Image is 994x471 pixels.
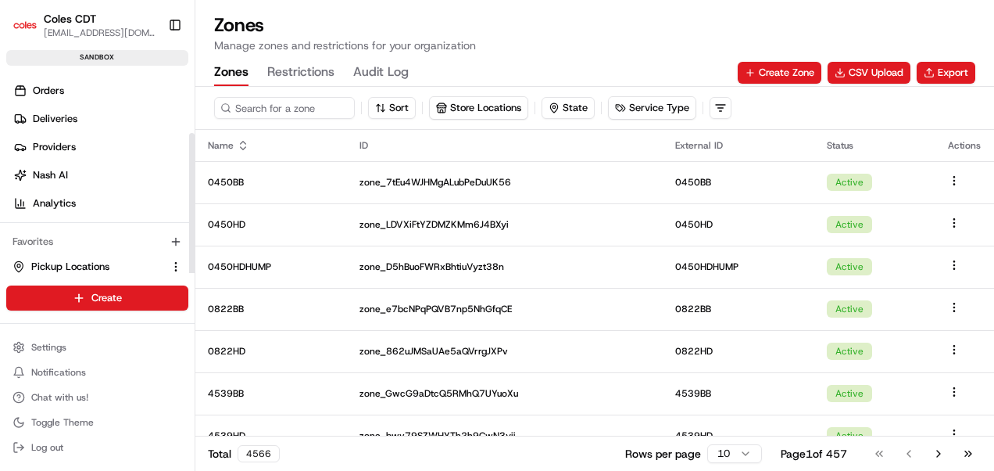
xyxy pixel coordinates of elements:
a: Pickup Locations [13,260,163,274]
div: Actions [948,139,981,152]
button: Create [6,286,188,311]
p: zone_bwv79SZWHYTh2h9CwN3yij [359,430,650,442]
div: Status [827,139,923,152]
span: Notifications [31,366,86,379]
p: zone_GwcG9aDtcQ5RMhQ7UYuoXu [359,387,650,400]
button: Coles CDT [44,11,96,27]
p: zone_862uJMSaUAe5aQVrrgJXPv [359,345,650,358]
span: Toggle Theme [31,416,94,429]
div: Active [827,216,872,233]
p: Rows per page [625,446,701,462]
div: Active [827,174,872,191]
button: Export [917,62,975,84]
span: Create [91,291,122,305]
button: Store Locations [429,96,528,120]
button: Toggle Theme [6,412,188,433]
div: ID [359,139,650,152]
span: Chat with us! [31,391,88,404]
button: Settings [6,336,188,358]
h1: Zones [214,13,975,38]
p: 0450BB [675,176,802,189]
p: 0450HDHUMP [675,261,802,273]
p: zone_D5hBuoFWRxBhtiuVyzt38n [359,261,650,273]
div: Active [827,427,872,444]
button: CSV Upload [828,62,910,84]
button: Chat with us! [6,387,188,408]
div: Active [827,385,872,402]
span: Deliveries [33,112,77,126]
a: Analytics [6,191,195,216]
div: Page 1 of 457 [781,446,847,462]
div: Active [827,343,872,360]
div: Total [208,445,280,462]
button: Service Type [609,97,695,119]
button: Zones [214,59,248,86]
button: Coles CDTColes CDT[EMAIL_ADDRESS][DOMAIN_NAME] [6,6,162,44]
p: zone_e7bcNPqPQVB7np5NhGfqCE [359,303,650,315]
button: State [542,97,595,119]
p: zone_7tEu4WJHMgALubPeDuUK56 [359,176,650,189]
button: Store Locations [430,97,527,119]
p: 4539BB [208,387,334,400]
p: 0822HD [675,345,802,358]
a: Orders [6,78,195,103]
div: External ID [675,139,802,152]
span: Providers [33,140,76,154]
p: zone_LDVXiFtYZDMZKMm6J4BXyi [359,218,650,231]
p: 0450HD [675,218,802,231]
div: Active [827,258,872,275]
p: 0450BB [208,176,334,189]
span: Settings [31,341,66,354]
p: 0822BB [675,303,802,315]
div: Active [827,300,872,318]
div: 4566 [238,445,280,462]
a: Nash AI [6,163,195,188]
p: 0822BB [208,303,334,315]
button: Log out [6,437,188,458]
span: Log out [31,441,63,454]
button: Sort [368,97,416,119]
button: Create Zone [738,62,821,84]
p: Manage zones and restrictions for your organization [214,38,975,53]
button: Notifications [6,361,188,383]
p: 0450HDHUMP [208,261,334,273]
span: Pickup Locations [31,260,109,274]
span: Nash AI [33,168,68,182]
p: 4539BB [675,387,802,400]
span: Orders [33,84,64,98]
p: 0822HD [208,345,334,358]
button: Restrictions [267,59,334,86]
div: Favorites [6,229,188,254]
button: [EMAIL_ADDRESS][DOMAIN_NAME] [44,27,156,39]
span: Analytics [33,196,76,210]
p: 4539HD [208,430,334,442]
p: 4539HD [675,430,802,442]
div: Name [208,139,334,152]
button: Pickup Locations [6,254,188,279]
a: Providers [6,135,195,160]
div: sandbox [6,50,188,66]
img: Coles CDT [13,13,38,38]
input: Search for a zone [214,97,355,119]
button: Audit Log [353,59,409,86]
p: 0450HD [208,218,334,231]
a: Deliveries [6,106,195,131]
